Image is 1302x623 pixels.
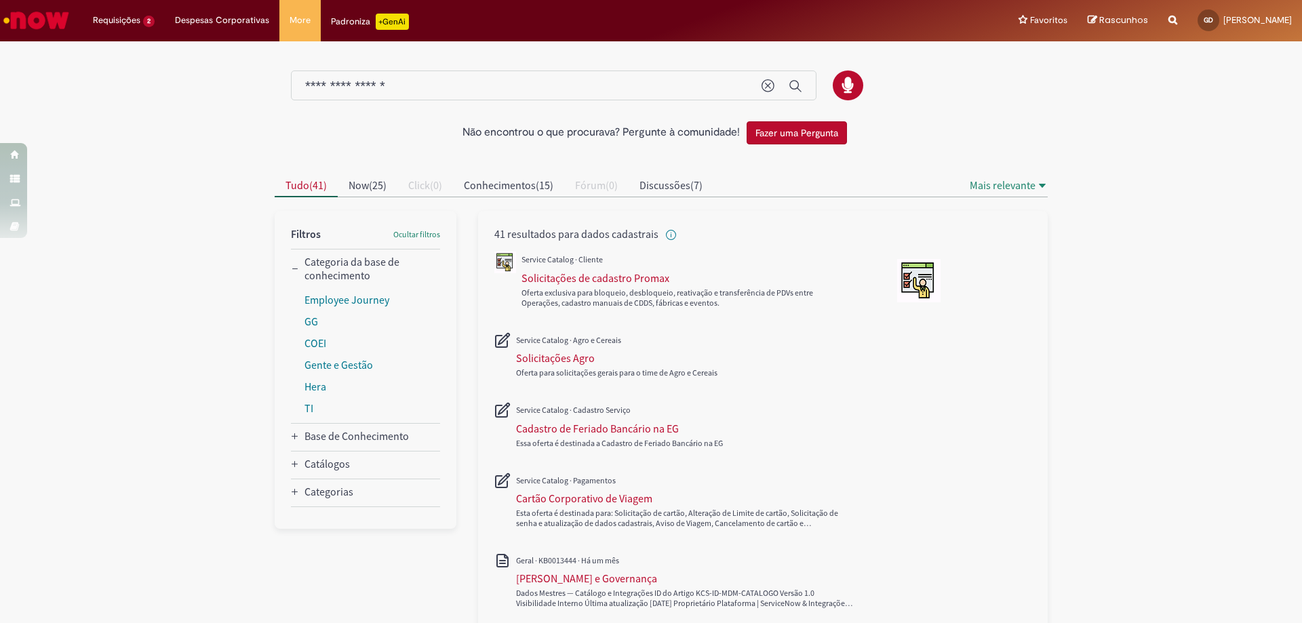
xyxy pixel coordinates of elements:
button: Fazer uma Pergunta [747,121,847,144]
p: +GenAi [376,14,409,30]
span: Rascunhos [1099,14,1148,26]
span: Requisições [93,14,140,27]
span: [PERSON_NAME] [1223,14,1292,26]
span: 2 [143,16,155,27]
span: Despesas Corporativas [175,14,269,27]
div: Padroniza [331,14,409,30]
a: Rascunhos [1088,14,1148,27]
span: More [290,14,311,27]
span: Favoritos [1030,14,1067,27]
span: GD [1204,16,1213,24]
img: ServiceNow [1,7,71,34]
h2: Não encontrou o que procurava? Pergunte à comunidade! [462,127,740,139]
